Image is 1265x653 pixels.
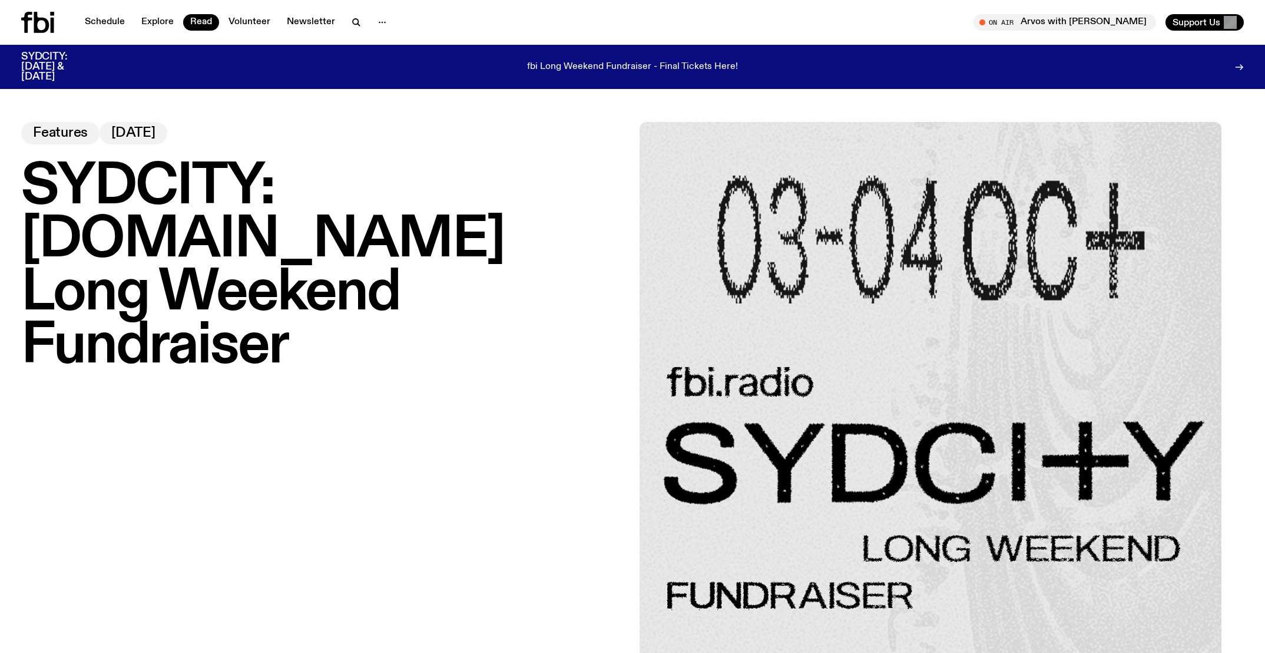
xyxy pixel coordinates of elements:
a: Volunteer [221,14,277,31]
a: Explore [134,14,181,31]
button: On AirArvos with [PERSON_NAME] [973,14,1156,31]
a: Schedule [78,14,132,31]
h3: SYDCITY: [DATE] & [DATE] [21,52,97,82]
h1: SYDCITY: [DOMAIN_NAME] Long Weekend Fundraiser [21,161,625,373]
p: fbi Long Weekend Fundraiser - Final Tickets Here! [527,62,738,72]
span: Features [33,127,88,140]
a: Read [183,14,219,31]
a: Newsletter [280,14,342,31]
span: [DATE] [111,127,155,140]
button: Support Us [1165,14,1244,31]
span: Support Us [1173,17,1220,28]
